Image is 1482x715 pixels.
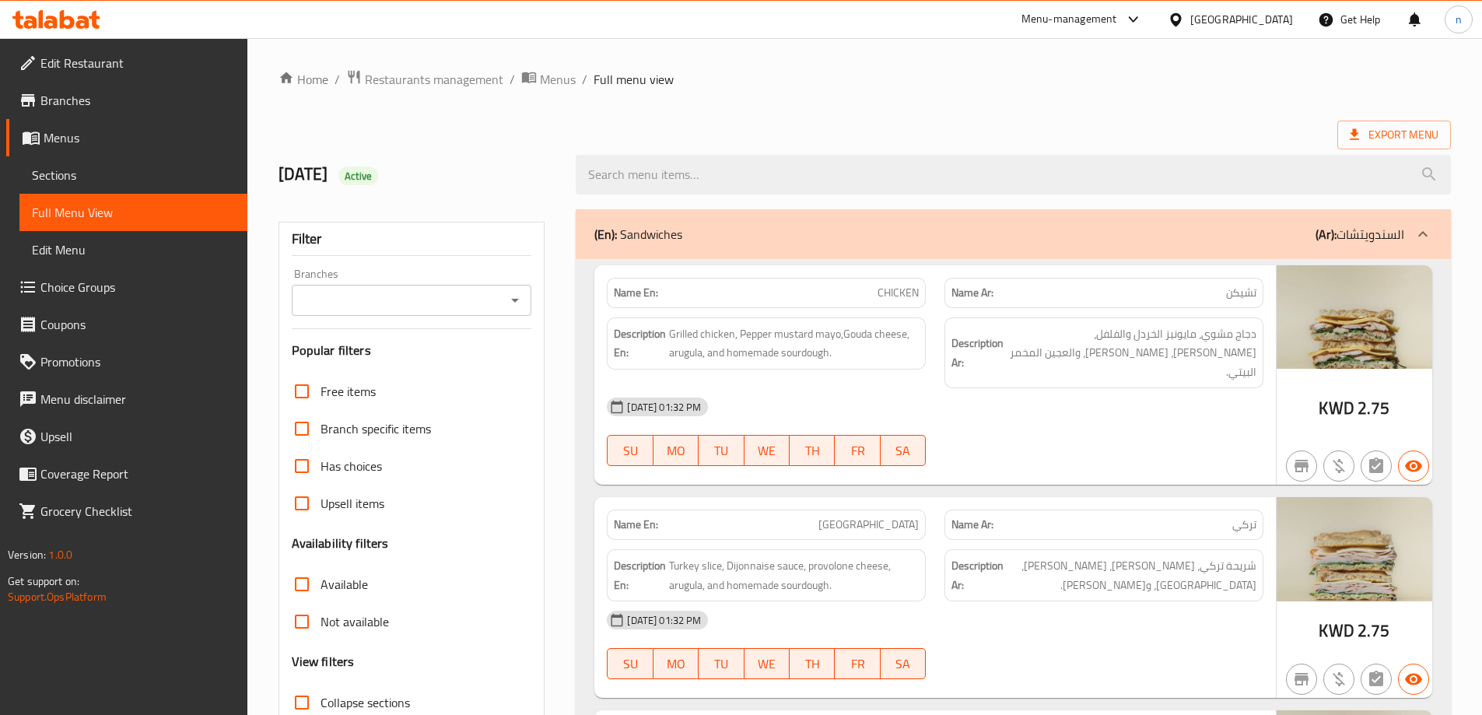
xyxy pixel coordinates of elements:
[576,209,1451,259] div: (En): Sandwiches(Ar):السندويتشات
[576,155,1451,195] input: search
[653,648,699,679] button: MO
[705,440,737,462] span: TU
[607,648,653,679] button: SU
[321,494,384,513] span: Upsell items
[1286,450,1317,482] button: Not branch specific item
[951,334,1004,372] strong: Description Ar:
[878,285,919,301] span: CHICKEN
[6,455,247,492] a: Coverage Report
[1007,556,1256,594] span: شريحة تركي، ديجونيز صوص، جبن بروفولون، جرجير، وعجين مخمر بيتي.
[669,324,919,363] span: Grilled chicken, Pepper mustard mayo,Gouda cheese, arugula, and homemade sourdough.
[1190,11,1293,28] div: [GEOGRAPHIC_DATA]
[660,653,692,675] span: MO
[1361,450,1392,482] button: Not has choices
[699,435,744,466] button: TU
[705,653,737,675] span: TU
[19,156,247,194] a: Sections
[292,534,389,552] h3: Availability filters
[1358,615,1390,646] span: 2.75
[292,342,532,359] h3: Popular filters
[614,517,658,533] strong: Name En:
[1398,450,1429,482] button: Available
[1319,393,1354,423] span: KWD
[6,44,247,82] a: Edit Restaurant
[594,223,617,246] b: (En):
[796,440,829,462] span: TH
[621,613,707,628] span: [DATE] 01:32 PM
[32,203,235,222] span: Full Menu View
[44,128,235,147] span: Menus
[1232,517,1256,533] span: تركي
[40,390,235,408] span: Menu disclaimer
[1337,121,1451,149] span: Export Menu
[8,545,46,565] span: Version:
[40,427,235,446] span: Upsell
[796,653,829,675] span: TH
[887,653,920,675] span: SA
[32,166,235,184] span: Sections
[521,69,576,89] a: Menus
[346,69,503,89] a: Restaurants management
[1286,664,1317,695] button: Not branch specific item
[745,648,790,679] button: WE
[1021,10,1117,29] div: Menu-management
[1323,664,1354,695] button: Purchased item
[614,440,646,462] span: SU
[6,119,247,156] a: Menus
[951,285,993,301] strong: Name Ar:
[321,575,368,594] span: Available
[321,457,382,475] span: Has choices
[669,556,919,594] span: Turkey slice, Dijonnaise sauce, provolone cheese, arugula, and homemade sourdough.
[321,612,389,631] span: Not available
[40,91,235,110] span: Branches
[607,435,653,466] button: SU
[614,653,646,675] span: SU
[6,343,247,380] a: Promotions
[510,70,515,89] li: /
[1226,285,1256,301] span: تشيكن
[6,380,247,418] a: Menu disclaimer
[1358,393,1390,423] span: 2.75
[48,545,72,565] span: 1.0.0
[594,225,682,244] p: Sandwiches
[653,435,699,466] button: MO
[40,352,235,371] span: Promotions
[881,435,926,466] button: SA
[19,194,247,231] a: Full Menu View
[8,587,107,607] a: Support.OpsPlatform
[292,653,355,671] h3: View filters
[1456,11,1462,28] span: n
[40,464,235,483] span: Coverage Report
[745,435,790,466] button: WE
[1323,450,1354,482] button: Purchased item
[540,70,576,89] span: Menus
[6,268,247,306] a: Choice Groups
[19,231,247,268] a: Edit Menu
[321,419,431,438] span: Branch specific items
[1350,125,1438,145] span: Export Menu
[6,82,247,119] a: Branches
[790,435,835,466] button: TH
[818,517,919,533] span: [GEOGRAPHIC_DATA]
[841,653,874,675] span: FR
[6,492,247,530] a: Grocery Checklist
[699,648,744,679] button: TU
[40,315,235,334] span: Coupons
[279,163,558,186] h2: [DATE]
[835,648,880,679] button: FR
[321,693,410,712] span: Collapse sections
[614,324,666,363] strong: Description En:
[335,70,340,89] li: /
[614,556,666,594] strong: Description En:
[1277,497,1432,601] img: Turkey_sandwich638952644400143120.jpg
[951,517,993,533] strong: Name Ar:
[1277,265,1432,369] img: Chicken_sandwich638952644394883578.jpg
[835,435,880,466] button: FR
[841,440,874,462] span: FR
[881,648,926,679] button: SA
[614,285,658,301] strong: Name En:
[279,69,1451,89] nav: breadcrumb
[1319,615,1354,646] span: KWD
[338,166,379,185] div: Active
[40,502,235,520] span: Grocery Checklist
